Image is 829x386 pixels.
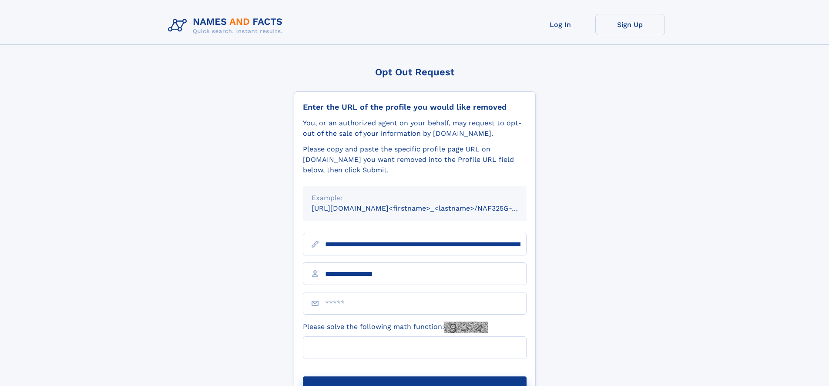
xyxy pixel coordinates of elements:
[312,204,543,212] small: [URL][DOMAIN_NAME]<firstname>_<lastname>/NAF325G-xxxxxxxx
[164,14,290,37] img: Logo Names and Facts
[303,144,527,175] div: Please copy and paste the specific profile page URL on [DOMAIN_NAME] you want removed into the Pr...
[303,118,527,139] div: You, or an authorized agent on your behalf, may request to opt-out of the sale of your informatio...
[303,322,488,333] label: Please solve the following math function:
[303,102,527,112] div: Enter the URL of the profile you would like removed
[294,67,536,77] div: Opt Out Request
[312,193,518,203] div: Example:
[526,14,595,35] a: Log In
[595,14,665,35] a: Sign Up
